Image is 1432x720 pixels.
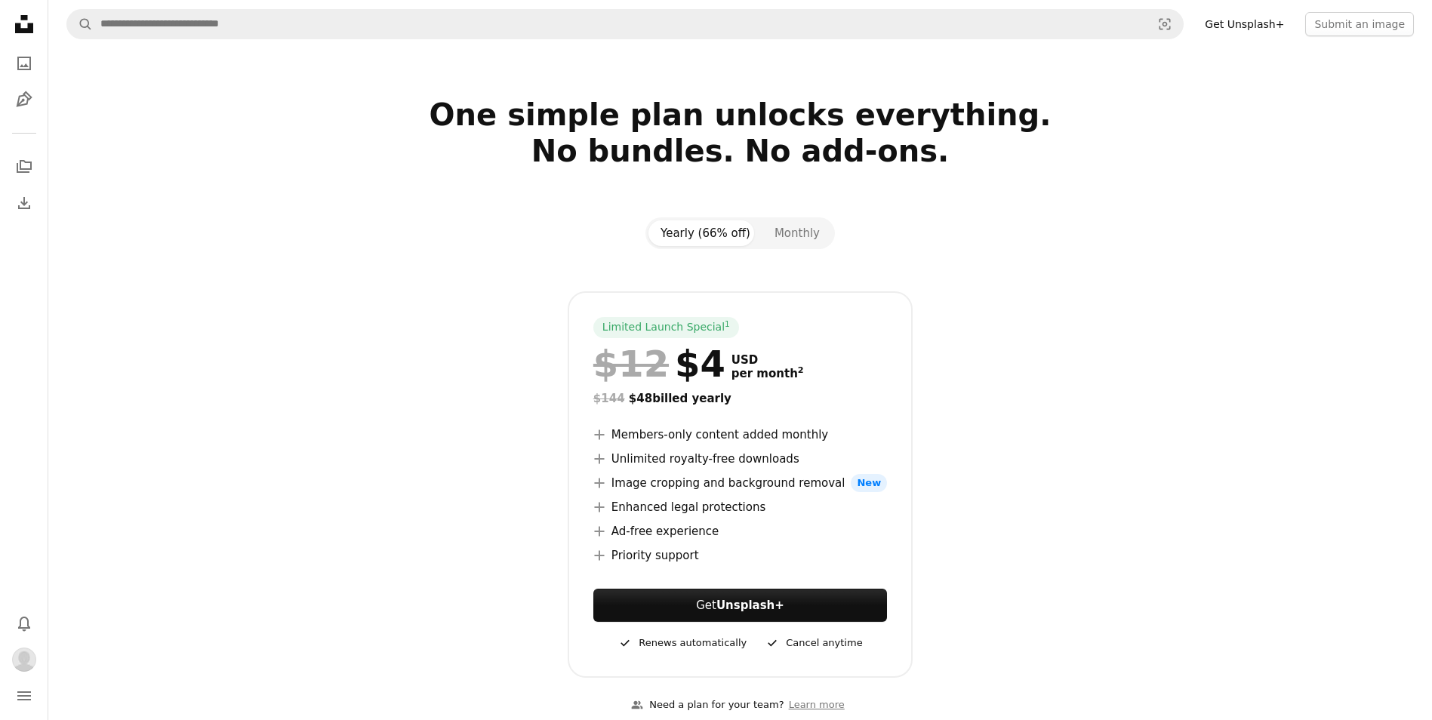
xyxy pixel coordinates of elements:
span: New [851,474,887,492]
button: Visual search [1147,10,1183,38]
span: per month [731,367,804,380]
li: Unlimited royalty-free downloads [593,450,887,468]
button: Yearly (66% off) [648,220,762,246]
a: GetUnsplash+ [593,589,887,622]
button: Submit an image [1305,12,1414,36]
button: Menu [9,681,39,711]
li: Enhanced legal protections [593,498,887,516]
span: USD [731,353,804,367]
li: Priority support [593,546,887,565]
div: Limited Launch Special [593,317,739,338]
h2: One simple plan unlocks everything. No bundles. No add-ons. [254,97,1227,205]
div: Cancel anytime [765,634,862,652]
a: Get Unsplash+ [1196,12,1293,36]
a: Download History [9,188,39,218]
sup: 2 [798,365,804,375]
button: Notifications [9,608,39,638]
li: Members-only content added monthly [593,426,887,444]
span: $12 [593,344,669,383]
a: Home — Unsplash [9,9,39,42]
li: Image cropping and background removal [593,474,887,492]
a: Illustrations [9,85,39,115]
img: Avatar of user Herman Sørfang [12,648,36,672]
div: Need a plan for your team? [631,697,784,713]
button: Search Unsplash [67,10,93,38]
button: Profile [9,645,39,675]
a: Photos [9,48,39,78]
div: $48 billed yearly [593,389,887,408]
a: 1 [722,320,733,335]
sup: 1 [725,319,730,328]
a: 2 [795,367,807,380]
strong: Unsplash+ [716,598,784,612]
div: $4 [593,344,725,383]
li: Ad-free experience [593,522,887,540]
div: Renews automatically [617,634,747,652]
a: Learn more [784,693,849,718]
button: Monthly [762,220,832,246]
form: Find visuals sitewide [66,9,1184,39]
span: $144 [593,392,625,405]
a: Collections [9,152,39,182]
